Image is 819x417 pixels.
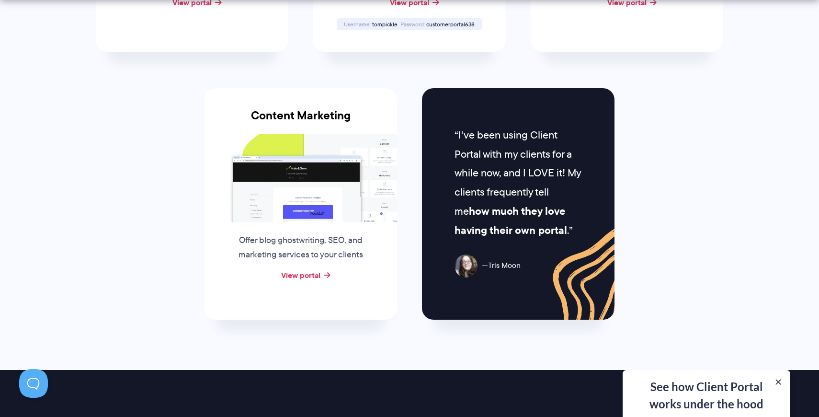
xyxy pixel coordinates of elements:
iframe: Toggle Customer Support [19,369,48,398]
a: View portal [281,269,320,281]
span: Password [400,20,425,28]
span: Username [344,20,371,28]
strong: how much they love having their own portal [455,203,567,238]
span: tompickle [372,20,398,28]
p: Offer blog ghostwriting, SEO, and marketing services to your clients [228,233,374,262]
span: customerportal638 [426,20,475,28]
h3: Content Marketing [205,109,397,134]
span: Tris Moon [482,259,521,273]
p: I've been using Client Portal with my clients for a while now, and I LOVE it! My clients frequent... [455,126,581,240]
